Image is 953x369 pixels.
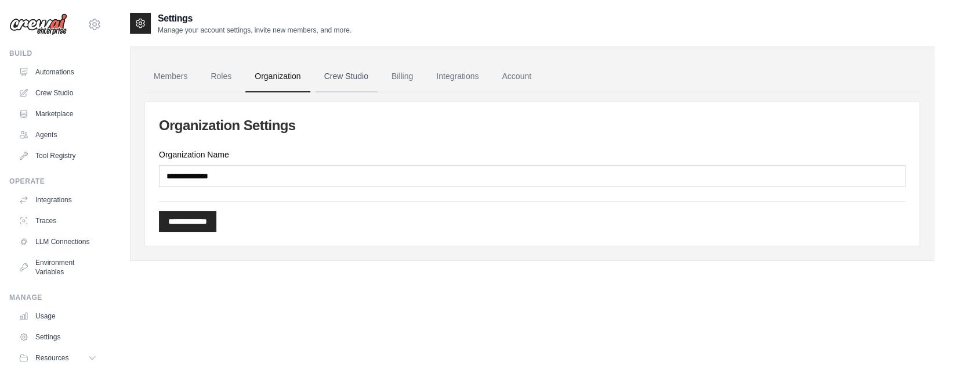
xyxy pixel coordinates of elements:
a: Tool Registry [14,146,102,165]
a: Roles [201,61,241,92]
a: Crew Studio [315,61,378,92]
a: Integrations [14,191,102,209]
a: Integrations [427,61,488,92]
span: Resources [35,353,68,363]
a: Billing [382,61,422,92]
button: Resources [14,349,102,367]
a: Members [144,61,197,92]
div: Manage [9,293,102,302]
h2: Settings [158,12,352,26]
label: Organization Name [159,149,905,160]
p: Manage your account settings, invite new members, and more. [158,26,352,35]
a: Agents [14,126,102,144]
a: Crew Studio [14,84,102,102]
a: Usage [14,307,102,325]
a: Environment Variables [14,253,102,281]
img: Logo [9,13,67,35]
a: Organization [245,61,310,92]
a: Marketplace [14,105,102,123]
h2: Organization Settings [159,116,905,135]
div: Build [9,49,102,58]
a: Traces [14,212,102,230]
a: Automations [14,63,102,81]
a: Settings [14,328,102,346]
a: Account [492,61,541,92]
div: Operate [9,177,102,186]
a: LLM Connections [14,232,102,251]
